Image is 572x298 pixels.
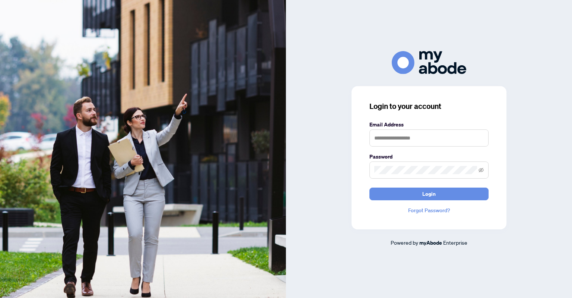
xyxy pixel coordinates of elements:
span: Enterprise [443,239,467,246]
h3: Login to your account [369,101,489,112]
a: myAbode [419,239,442,247]
button: Login [369,188,489,200]
span: Login [422,188,436,200]
span: eye-invisible [479,167,484,173]
label: Password [369,153,489,161]
span: Powered by [391,239,418,246]
img: ma-logo [392,51,466,74]
label: Email Address [369,120,489,129]
a: Forgot Password? [369,206,489,214]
